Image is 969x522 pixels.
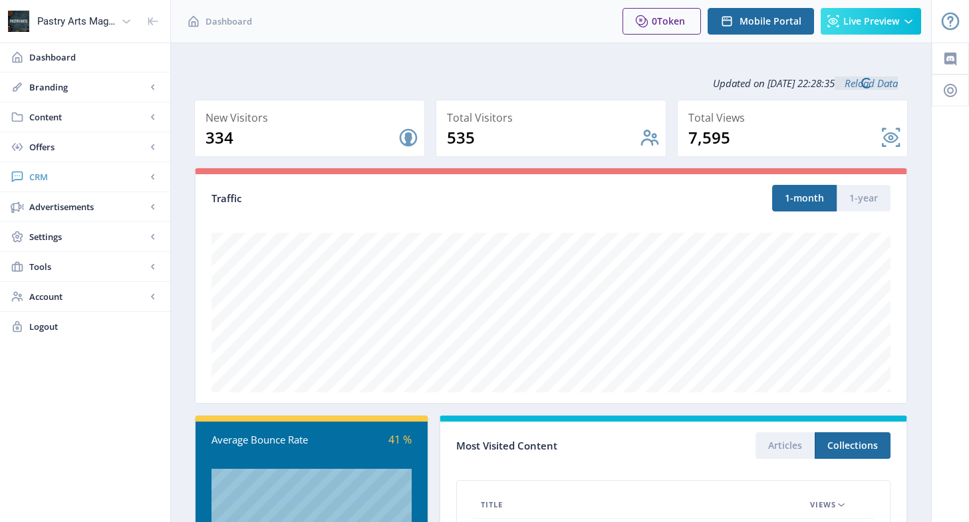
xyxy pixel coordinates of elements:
[29,170,146,184] span: CRM
[843,16,899,27] span: Live Preview
[815,432,891,459] button: Collections
[211,432,311,448] div: Average Bounce Rate
[835,76,898,90] a: Reload Data
[29,110,146,124] span: Content
[740,16,801,27] span: Mobile Portal
[688,108,902,127] div: Total Views
[29,290,146,303] span: Account
[206,127,398,148] div: 334
[756,432,815,459] button: Articles
[29,80,146,94] span: Branding
[447,127,639,148] div: 535
[29,140,146,154] span: Offers
[821,8,921,35] button: Live Preview
[37,7,116,36] div: Pastry Arts Magazine
[708,8,814,35] button: Mobile Portal
[481,497,503,513] span: Title
[29,51,160,64] span: Dashboard
[29,200,146,213] span: Advertisements
[29,230,146,243] span: Settings
[29,320,160,333] span: Logout
[772,185,837,211] button: 1-month
[29,260,146,273] span: Tools
[657,15,685,27] span: Token
[206,15,252,28] span: Dashboard
[623,8,701,35] button: 0Token
[194,66,908,100] div: Updated on [DATE] 22:28:35
[688,127,881,148] div: 7,595
[447,108,660,127] div: Total Visitors
[206,108,419,127] div: New Visitors
[837,185,891,211] button: 1-year
[456,436,674,456] div: Most Visited Content
[810,497,836,513] span: Views
[388,432,412,447] span: 41 %
[211,191,551,206] div: Traffic
[8,11,29,32] img: properties.app_icon.png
